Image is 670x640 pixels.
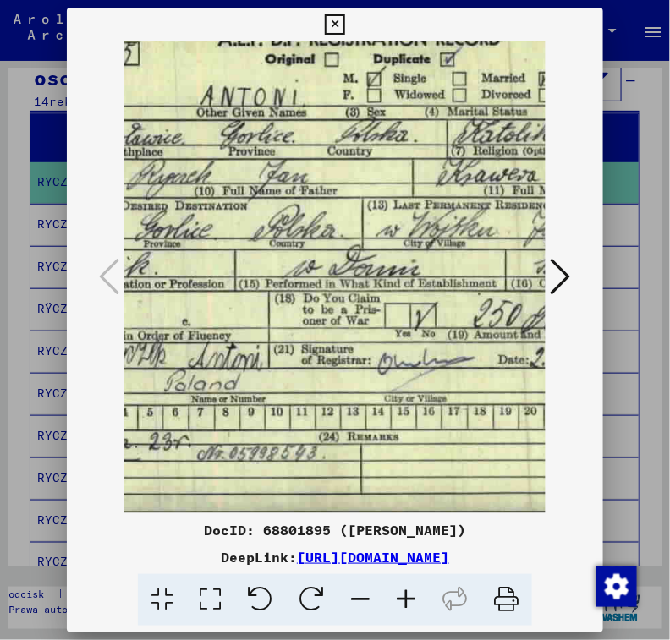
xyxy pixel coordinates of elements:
[297,549,449,566] a: [URL][DOMAIN_NAME]
[221,549,297,566] font: DeepLink:
[596,566,637,607] img: Zmiana zgody
[204,522,466,539] font: DocID: 68801895 ([PERSON_NAME])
